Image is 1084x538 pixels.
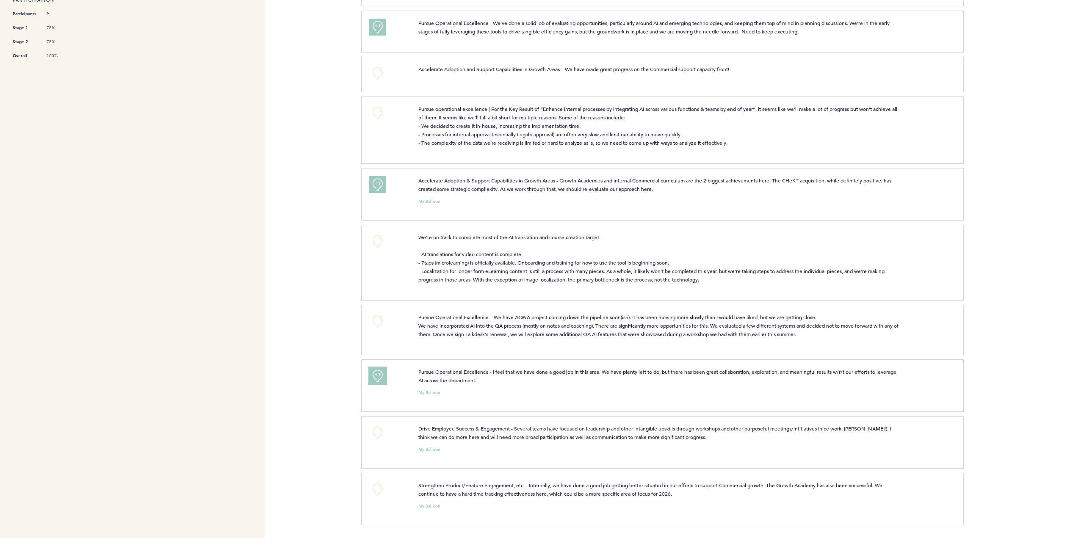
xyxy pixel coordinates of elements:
[47,53,72,59] span: 100%
[418,105,899,146] span: Pursue operational excellence | For the Key Result of “Enhance internal processes by integrating ...
[369,19,386,36] button: +1
[418,199,440,204] small: My Balloon
[418,177,893,192] span: Accelerate Adoption & Support Capabilities in Growth Areas - Growth Academies and internal Commer...
[418,447,440,452] small: My Balloon
[418,482,884,497] span: Strengthen Product/Feature Engagement, etc. - Internally, we have done a good job getting better ...
[375,370,381,379] span: +1
[418,425,892,440] span: Drive Employee Success & Engagement - Several teams have focused on leadership and other intangib...
[418,19,891,35] span: Pursue Operational Excellence - We’ve done a solid job of evaluating opportunities, particularly ...
[375,22,381,30] span: +1
[418,314,900,337] span: Pursue Operational Excellence – We have ACWA project coming down the pipeline soon(ish). It has b...
[13,38,38,46] span: Stage 2
[418,234,886,283] span: We're on track to complete most of the AI translation and course creation target. - AI translatio...
[418,391,440,395] small: My Balloon
[13,10,38,18] span: Participants
[47,11,72,17] span: 9
[13,52,38,60] span: Overall
[369,367,386,384] button: +1
[13,24,38,32] span: Stage 1
[418,368,898,383] span: Pursue Operational Excellence - I feel that we have done a good job in this area. We have plenty ...
[47,25,72,31] span: 78%
[47,39,72,45] span: 78%
[418,504,440,508] small: My Balloon
[375,179,381,188] span: +1
[418,66,729,72] span: Accelerate Adoption and Support Capabilities in Growth Areas – We have made great progress on the...
[369,176,386,193] button: +1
